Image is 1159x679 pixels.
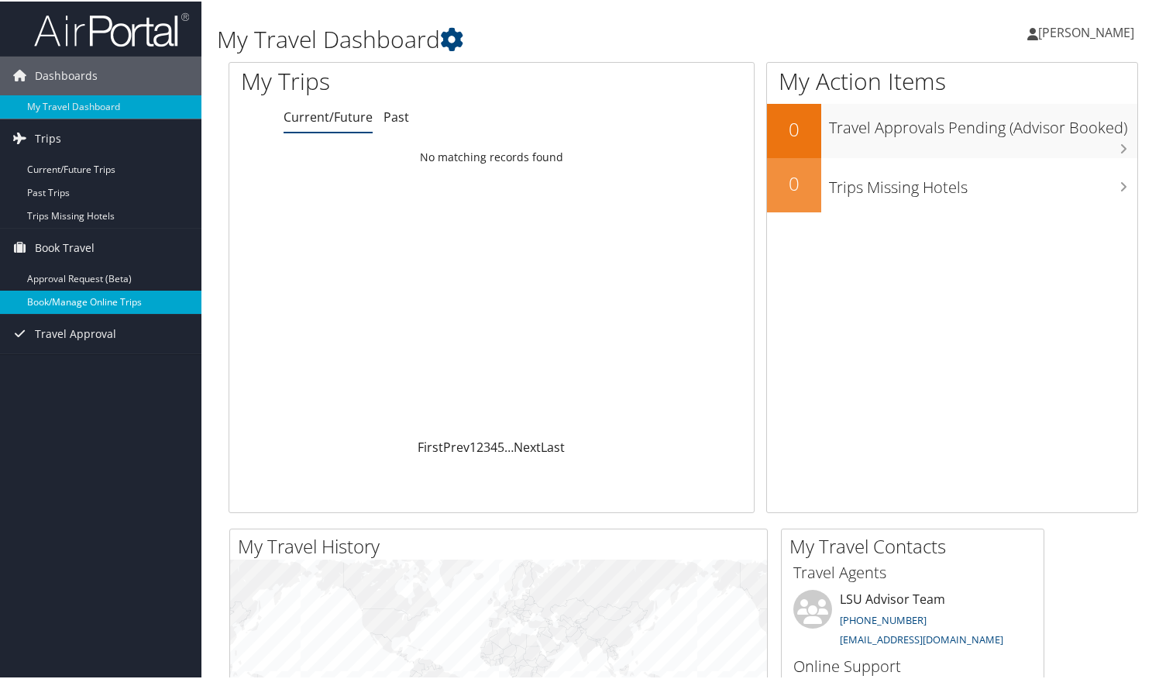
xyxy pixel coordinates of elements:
[35,313,116,352] span: Travel Approval
[418,437,443,454] a: First
[34,10,189,47] img: airportal-logo.png
[514,437,541,454] a: Next
[217,22,839,54] h1: My Travel Dashboard
[840,631,1003,645] a: [EMAIL_ADDRESS][DOMAIN_NAME]
[786,588,1040,652] li: LSU Advisor Team
[793,654,1032,676] h3: Online Support
[35,55,98,94] span: Dashboards
[238,532,767,558] h2: My Travel History
[829,167,1137,197] h3: Trips Missing Hotels
[35,118,61,157] span: Trips
[767,64,1137,96] h1: My Action Items
[35,227,95,266] span: Book Travel
[284,107,373,124] a: Current/Future
[229,142,754,170] td: No matching records found
[241,64,524,96] h1: My Trips
[829,108,1137,137] h3: Travel Approvals Pending (Advisor Booked)
[383,107,409,124] a: Past
[469,437,476,454] a: 1
[1027,8,1150,54] a: [PERSON_NAME]
[767,169,821,195] h2: 0
[789,532,1044,558] h2: My Travel Contacts
[541,437,565,454] a: Last
[483,437,490,454] a: 3
[504,437,514,454] span: …
[793,560,1032,582] h3: Travel Agents
[767,102,1137,157] a: 0Travel Approvals Pending (Advisor Booked)
[767,157,1137,211] a: 0Trips Missing Hotels
[767,115,821,141] h2: 0
[840,612,927,626] a: [PHONE_NUMBER]
[497,437,504,454] a: 5
[490,437,497,454] a: 4
[1038,22,1134,40] span: [PERSON_NAME]
[476,437,483,454] a: 2
[443,437,469,454] a: Prev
